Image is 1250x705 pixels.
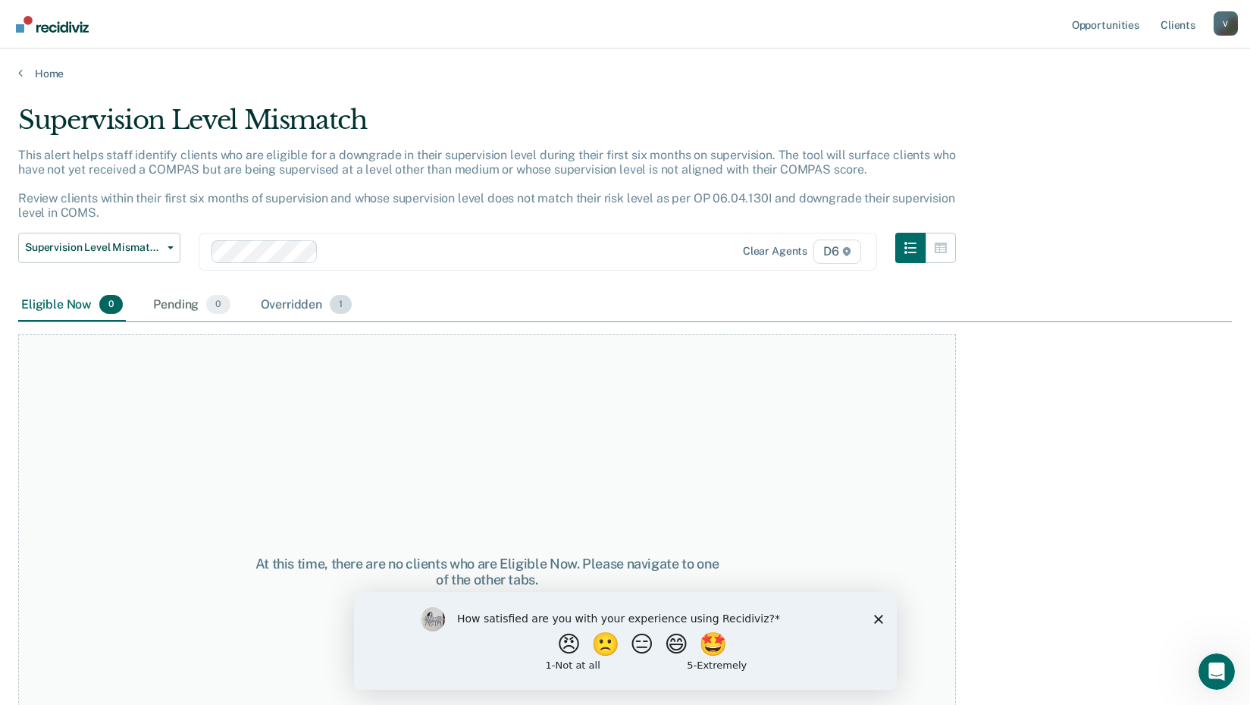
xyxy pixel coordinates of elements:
[1198,653,1235,690] iframe: Intercom live chat
[1214,11,1238,36] button: Profile dropdown button
[258,289,356,322] div: Overridden1
[1214,11,1238,36] div: V
[813,240,861,264] span: D6
[330,295,352,315] span: 1
[25,241,161,254] span: Supervision Level Mismatch
[18,67,1232,80] a: Home
[354,592,897,690] iframe: Survey by Kim from Recidiviz
[18,148,955,221] p: This alert helps staff identify clients who are eligible for a downgrade in their supervision lev...
[18,289,126,322] div: Eligible Now0
[18,233,180,263] button: Supervision Level Mismatch
[16,16,89,33] img: Recidiviz
[150,289,233,322] div: Pending0
[743,245,807,258] div: Clear agents
[206,295,230,315] span: 0
[253,556,721,588] div: At this time, there are no clients who are Eligible Now. Please navigate to one of the other tabs.
[18,105,956,148] div: Supervision Level Mismatch
[99,295,123,315] span: 0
